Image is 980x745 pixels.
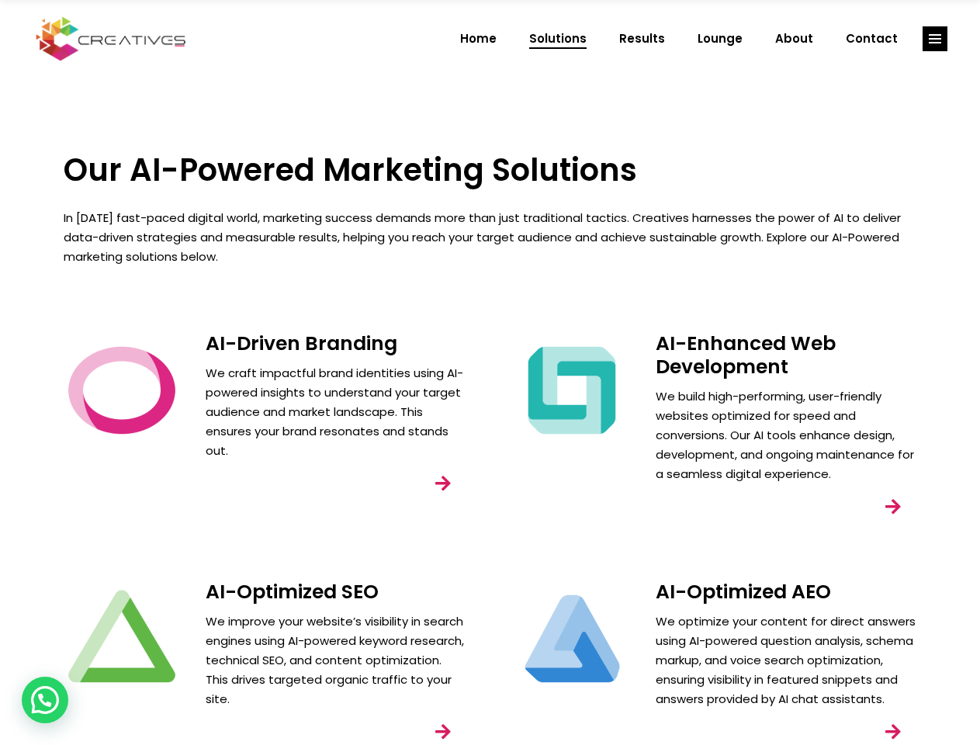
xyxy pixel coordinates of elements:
[444,19,513,59] a: Home
[64,332,180,449] img: Creatives | Solutions
[529,19,587,59] span: Solutions
[871,485,915,528] a: link
[206,612,467,709] p: We improve your website’s visibility in search engines using AI-powered keyword research, technic...
[33,15,189,63] img: Creatives
[421,462,465,505] a: link
[514,332,630,449] img: Creatives | Solutions
[64,151,917,189] h3: Our AI-Powered Marketing Solutions
[460,19,497,59] span: Home
[206,330,397,357] a: AI-Driven Branding
[759,19,829,59] a: About
[846,19,898,59] span: Contact
[698,19,743,59] span: Lounge
[656,330,836,380] a: AI-Enhanced Web Development
[514,580,630,697] img: Creatives | Solutions
[656,578,831,605] a: AI-Optimized AEO
[64,580,180,697] img: Creatives | Solutions
[681,19,759,59] a: Lounge
[656,386,917,483] p: We build high-performing, user-friendly websites optimized for speed and conversions. Our AI tool...
[829,19,914,59] a: Contact
[513,19,603,59] a: Solutions
[603,19,681,59] a: Results
[775,19,813,59] span: About
[206,578,379,605] a: AI-Optimized SEO
[923,26,947,51] a: link
[656,612,917,709] p: We optimize your content for direct answers using AI-powered question analysis, schema markup, an...
[22,677,68,723] div: WhatsApp contact
[619,19,665,59] span: Results
[64,208,917,266] p: In [DATE] fast-paced digital world, marketing success demands more than just traditional tactics....
[206,363,467,460] p: We craft impactful brand identities using AI-powered insights to understand your target audience ...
